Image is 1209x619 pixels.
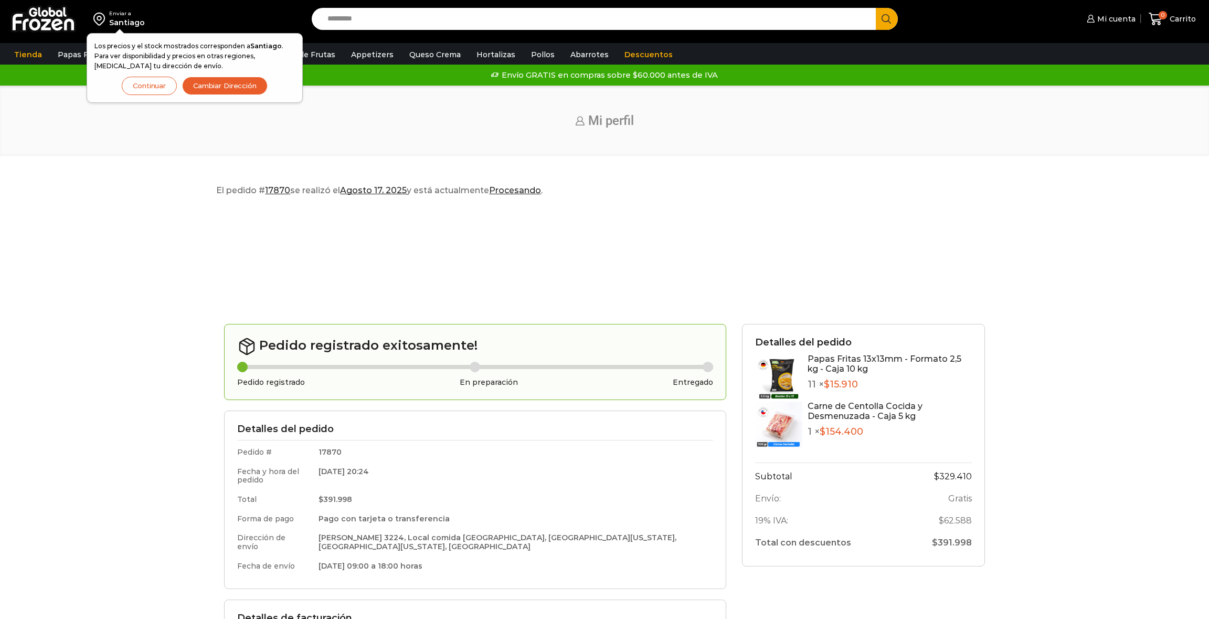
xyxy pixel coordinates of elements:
span: $ [939,516,944,526]
span: Carrito [1167,14,1196,24]
h3: Entregado [673,378,713,387]
a: Queso Crema [404,45,466,65]
td: Total [237,490,313,509]
a: Papas Fritas [52,45,111,65]
span: Mi cuenta [1095,14,1136,24]
a: Descuentos [619,45,678,65]
a: Tienda [9,45,47,65]
a: 0 Carrito [1146,7,1199,32]
span: 62.588 [939,516,972,526]
p: 1 × [808,426,972,438]
h3: En preparación [460,378,518,387]
span: $ [319,495,323,504]
td: [DATE] 20:24 [313,462,713,490]
a: Papas Fritas 13x13mm - Formato 2,5 kg - Caja 10 kg [808,354,961,374]
h3: Detalles del pedido [755,337,972,349]
div: Enviar a [109,10,145,17]
td: Forma de pago [237,509,313,529]
td: Dirección de envío [237,529,313,557]
bdi: 15.910 [824,379,858,390]
a: Appetizers [346,45,399,65]
a: Carne de Centolla Cocida y Desmenuzada - Caja 5 kg [808,401,922,421]
button: Continuar [122,77,177,95]
strong: Santiago [250,42,282,50]
a: Hortalizas [471,45,521,65]
h2: Pedido registrado exitosamente! [237,337,713,356]
button: Search button [876,8,898,30]
th: Envío: [755,488,905,510]
th: Total con descuentos [755,531,905,553]
a: Mi cuenta [1084,8,1136,29]
span: 391.998 [932,538,972,548]
td: Pedido # [237,440,313,461]
span: 0 [1159,11,1167,19]
p: Los precios y el stock mostrados corresponden a . Para ver disponibilidad y precios en otras regi... [94,41,295,71]
mark: Agosto 17, 2025 [340,185,407,195]
td: Fecha de envío [237,557,313,576]
button: Cambiar Dirección [182,77,268,95]
bdi: 329.410 [934,471,972,481]
a: Pulpa de Frutas [270,45,341,65]
span: $ [824,379,830,390]
span: $ [934,471,939,481]
p: El pedido # se realizó el y está actualmente . [216,184,992,197]
a: Pollos [526,45,560,65]
span: $ [820,426,825,437]
span: Mi perfil [588,113,634,128]
h3: Detalles del pedido [237,424,713,435]
bdi: 154.400 [820,426,863,437]
mark: 17870 [265,185,290,195]
td: [PERSON_NAME] 3224, Local comida [GEOGRAPHIC_DATA], [GEOGRAPHIC_DATA][US_STATE], [GEOGRAPHIC_DATA... [313,529,713,557]
img: address-field-icon.svg [93,10,109,28]
span: $ [932,538,938,548]
th: Subtotal [755,463,905,488]
div: Santiago [109,17,145,28]
td: Gratis [905,488,972,510]
p: 11 × [808,379,972,391]
td: 17870 [313,440,713,461]
a: Abarrotes [565,45,614,65]
th: 19% IVA: [755,509,905,531]
h3: Pedido registrado [237,378,305,387]
td: [DATE] 09:00 a 18:00 horas [313,557,713,576]
mark: Procesando [489,185,541,195]
td: Fecha y hora del pedido [237,462,313,490]
td: Pago con tarjeta o transferencia [313,509,713,529]
bdi: 391.998 [319,495,352,504]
